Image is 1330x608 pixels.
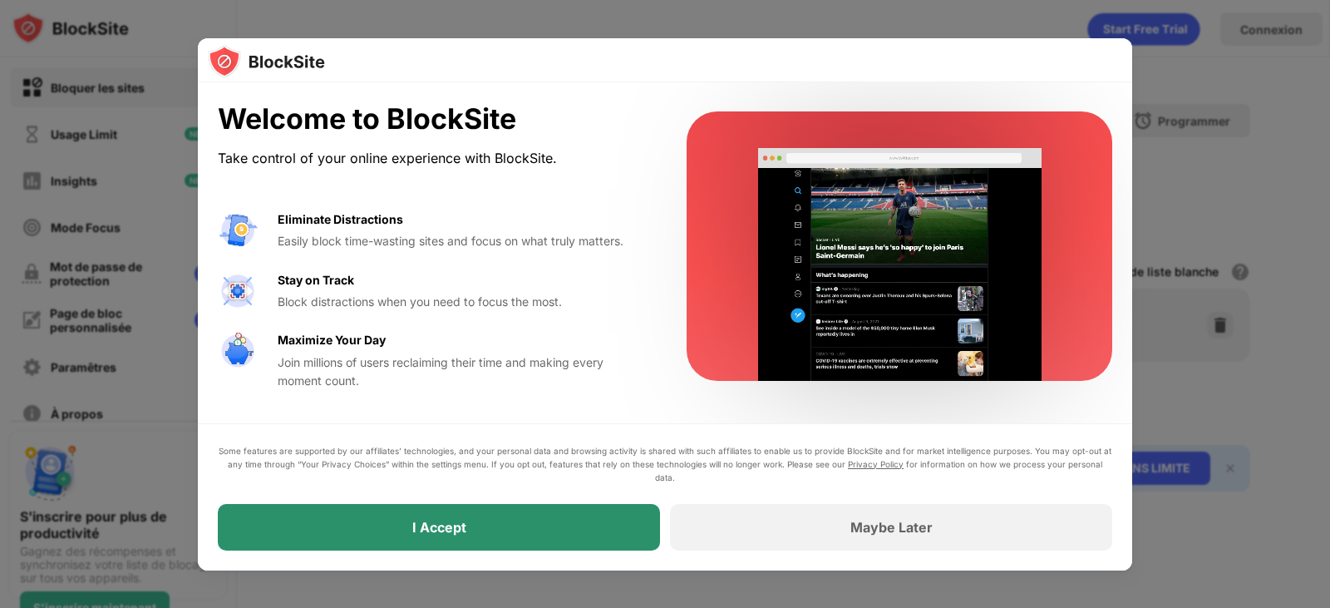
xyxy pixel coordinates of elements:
[218,146,647,171] div: Take control of your online experience with BlockSite.
[278,331,386,349] div: Maximize Your Day
[278,353,647,391] div: Join millions of users reclaiming their time and making every moment count.
[278,210,403,229] div: Eliminate Distractions
[218,271,258,311] img: value-focus.svg
[218,102,647,136] div: Welcome to BlockSite
[218,331,258,371] img: value-safe-time.svg
[218,210,258,250] img: value-avoid-distractions.svg
[208,45,325,78] img: logo-blocksite.svg
[218,444,1112,484] div: Some features are supported by our affiliates’ technologies, and your personal data and browsing ...
[278,232,647,250] div: Easily block time-wasting sites and focus on what truly matters.
[278,293,647,311] div: Block distractions when you need to focus the most.
[412,519,466,536] div: I Accept
[848,459,904,469] a: Privacy Policy
[850,519,933,536] div: Maybe Later
[278,271,354,289] div: Stay on Track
